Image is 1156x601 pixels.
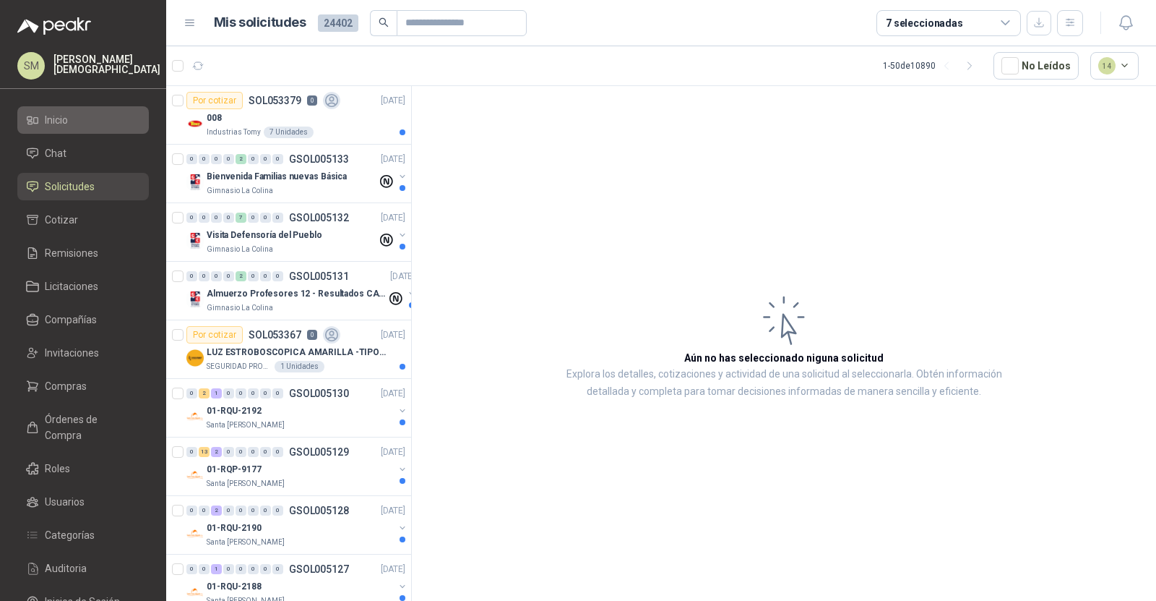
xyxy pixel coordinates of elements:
span: Categorías [45,527,95,543]
div: 0 [199,154,210,164]
div: 0 [272,154,283,164]
div: 0 [260,271,271,281]
a: Por cotizarSOL0533670[DATE] Company LogoLUZ ESTROBOSCOPICA AMARILLA -TIPO BALASEGURIDAD PROVISER ... [166,320,411,379]
div: SM [17,52,45,80]
div: 0 [223,447,234,457]
img: Company Logo [186,291,204,308]
p: GSOL005132 [289,213,349,223]
div: 0 [186,154,197,164]
div: 0 [248,271,259,281]
div: 0 [186,213,197,223]
h3: Aún no has seleccionado niguna solicitud [684,350,884,366]
div: 0 [199,271,210,281]
a: Compras [17,372,149,400]
p: SOL053367 [249,330,301,340]
a: 0 13 2 0 0 0 0 0 GSOL005129[DATE] Company Logo01-RQP-9177Santa [PERSON_NAME] [186,443,408,490]
p: Gimnasio La Colina [207,244,273,255]
div: 0 [186,271,197,281]
p: [DATE] [381,504,405,518]
div: 0 [248,213,259,223]
div: 0 [236,447,246,457]
div: 7 [236,213,246,223]
span: Cotizar [45,212,78,228]
img: Company Logo [186,584,204,601]
p: Gimnasio La Colina [207,302,273,314]
a: Remisiones [17,239,149,267]
div: 0 [223,154,234,164]
button: No Leídos [993,52,1079,80]
div: 0 [236,564,246,574]
p: SOL053379 [249,95,301,106]
div: 13 [199,447,210,457]
div: 0 [248,388,259,398]
img: Company Logo [186,174,204,191]
div: 0 [260,154,271,164]
a: 0 2 1 0 0 0 0 0 GSOL005130[DATE] Company Logo01-RQU-2192Santa [PERSON_NAME] [186,385,408,431]
div: 2 [236,154,246,164]
div: 0 [236,388,246,398]
a: Licitaciones [17,273,149,300]
p: [DATE] [381,94,405,108]
div: 0 [199,506,210,516]
div: 0 [248,154,259,164]
p: Explora los detalles, cotizaciones y actividad de una solicitud al seleccionarla. Obtén informaci... [556,366,1011,401]
a: Órdenes de Compra [17,406,149,449]
p: LUZ ESTROBOSCOPICA AMARILLA -TIPO BALA [207,346,387,359]
div: 0 [223,388,234,398]
p: [DATE] [381,563,405,576]
p: Almuerzo Profesores 12 - Resultados CAmbridge [207,287,387,301]
span: Compras [45,378,87,394]
p: Santa [PERSON_NAME] [207,478,285,490]
a: Chat [17,140,149,167]
a: Categorías [17,521,149,549]
p: 01-RQU-2188 [207,580,262,594]
div: 0 [272,213,283,223]
p: 01-RQU-2190 [207,521,262,535]
p: 0 [307,330,317,340]
p: GSOL005129 [289,447,349,457]
div: 7 seleccionadas [886,15,963,31]
a: Compañías [17,306,149,333]
div: Por cotizar [186,92,243,109]
div: 0 [211,154,222,164]
div: 0 [272,564,283,574]
div: 0 [260,213,271,223]
a: 0 0 0 0 2 0 0 0 GSOL005131[DATE] Company LogoAlmuerzo Profesores 12 - Resultados CAmbridgeGimnasi... [186,268,418,314]
img: Company Logo [186,232,204,250]
span: Auditoria [45,560,87,576]
span: Inicio [45,112,68,128]
p: [DATE] [381,446,405,459]
p: 008 [207,111,222,125]
p: [DATE] [390,270,415,284]
span: Órdenes de Compra [45,412,135,443]
div: 0 [272,388,283,398]
p: 0 [307,95,317,106]
div: 0 [248,506,259,516]
p: GSOL005128 [289,506,349,516]
div: 0 [260,447,271,457]
p: [DATE] [381,387,405,401]
img: Company Logo [186,115,204,132]
div: Por cotizar [186,326,243,344]
div: 0 [272,271,283,281]
img: Company Logo [186,408,204,425]
div: 1 Unidades [275,361,324,372]
div: 1 [211,564,222,574]
p: [DATE] [381,211,405,225]
span: Roles [45,461,70,477]
a: 0 0 2 0 0 0 0 0 GSOL005128[DATE] Company Logo01-RQU-2190Santa [PERSON_NAME] [186,502,408,548]
div: 0 [248,564,259,574]
div: 0 [272,506,283,516]
span: 24402 [318,14,358,32]
div: 0 [186,506,197,516]
span: Licitaciones [45,278,98,294]
p: 01-RQU-2192 [207,404,262,418]
div: 2 [211,506,222,516]
div: 1 [211,388,222,398]
p: GSOL005130 [289,388,349,398]
p: Visita Defensoría del Pueblo [207,229,322,242]
img: Logo peakr [17,17,91,35]
div: 0 [186,388,197,398]
p: GSOL005127 [289,564,349,574]
img: Company Logo [186,466,204,484]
